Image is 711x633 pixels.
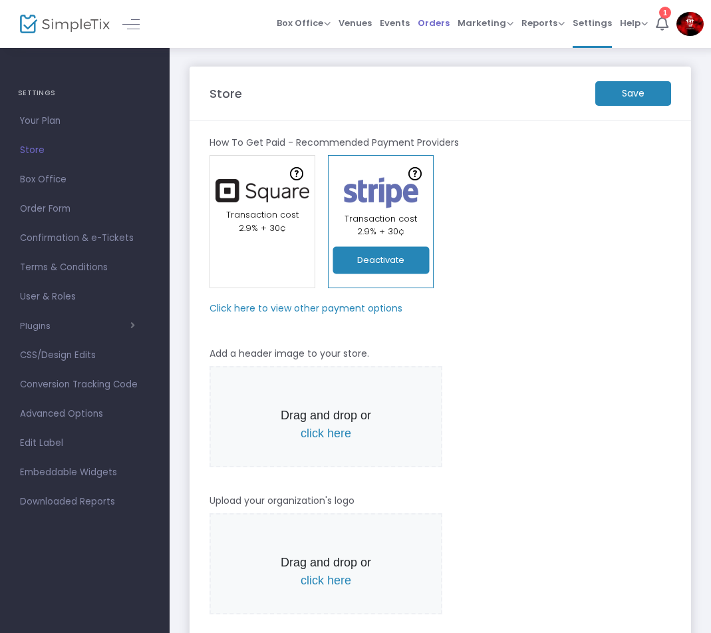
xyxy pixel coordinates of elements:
span: CSS/Design Edits [20,347,150,364]
span: Box Office [277,17,331,29]
span: Your Plan [20,112,150,130]
span: Downloaded Reports [20,493,150,511]
span: Conversion Tracking Code [20,376,150,393]
img: stripe.png [336,174,426,211]
span: click here [301,574,351,587]
span: Events [380,6,410,40]
span: Help [620,17,648,29]
span: Terms & Conditions [20,259,150,276]
p: Drag and drop or [271,554,381,590]
span: 2.9% + 30¢ [357,225,404,238]
m-panel-subtitle: How To Get Paid - Recommended Payment Providers [210,136,459,150]
m-panel-subtitle: Add a header image to your store. [210,347,369,361]
span: Store [20,142,150,159]
span: Order Form [20,200,150,218]
span: Confirmation & e-Tickets [20,230,150,247]
m-panel-subtitle: Click here to view other payment options [210,302,402,316]
button: Deactivate [333,247,429,274]
h4: SETTINGS [18,80,152,106]
button: Plugins [20,321,135,331]
span: Transaction cost [226,208,299,221]
span: User & Roles [20,288,150,306]
span: Orders [418,6,450,40]
span: Venues [339,6,372,40]
span: Advanced Options [20,405,150,423]
img: question-mark [408,167,422,180]
span: 2.9% + 30¢ [239,222,286,234]
span: Marketing [458,17,513,29]
p: Drag and drop or [271,407,381,443]
div: 1 [659,7,671,19]
span: Box Office [20,171,150,188]
m-panel-subtitle: Upload your organization's logo [210,494,355,508]
img: question-mark [290,167,303,180]
img: square.png [209,179,315,202]
span: Embeddable Widgets [20,464,150,481]
span: click here [301,427,351,440]
span: Transaction cost [345,212,417,225]
span: Edit Label [20,435,150,452]
span: Reports [521,17,565,29]
m-panel-title: Store [210,85,242,103]
span: Settings [573,6,612,40]
m-button: Save [595,81,671,106]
